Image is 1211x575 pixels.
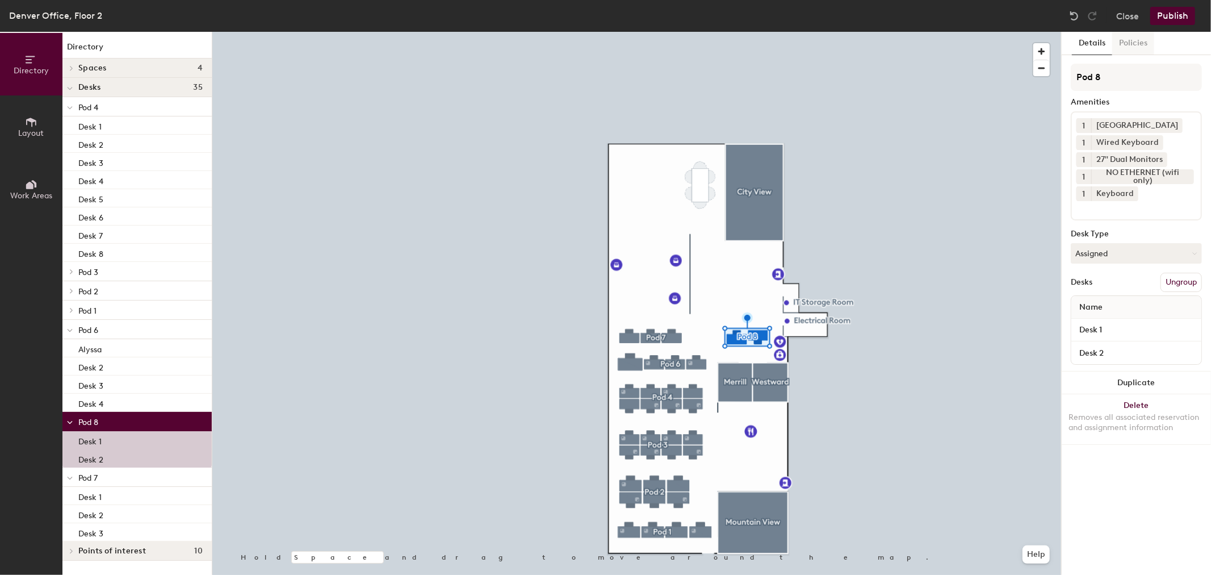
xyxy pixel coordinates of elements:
[1023,545,1050,564] button: Help
[78,326,98,335] span: Pod 6
[1074,345,1199,361] input: Unnamed desk
[78,137,103,150] p: Desk 2
[78,155,103,168] p: Desk 3
[1076,169,1091,184] button: 1
[1160,273,1202,292] button: Ungroup
[78,64,107,73] span: Spaces
[78,210,103,223] p: Desk 6
[1087,10,1098,22] img: Redo
[1071,230,1202,239] div: Desk Type
[1076,118,1091,133] button: 1
[78,119,102,132] p: Desk 1
[1116,7,1139,25] button: Close
[1062,394,1211,444] button: DeleteRemoves all associated reservation and assignment information
[78,268,98,277] span: Pod 3
[1074,322,1199,338] input: Unnamed desk
[1071,278,1092,287] div: Desks
[78,191,103,205] p: Desk 5
[1074,297,1108,318] span: Name
[1083,137,1086,149] span: 1
[10,191,52,201] span: Work Areas
[1071,98,1202,107] div: Amenities
[19,128,44,138] span: Layout
[78,341,102,355] p: Alyssa
[1091,135,1163,150] div: Wired Keyboard
[78,507,103,520] p: Desk 2
[78,526,103,539] p: Desk 3
[1068,10,1080,22] img: Undo
[78,396,103,409] p: Desk 4
[193,83,203,92] span: 35
[78,473,98,483] span: Pod 7
[9,9,102,23] div: Denver Office, Floor 2
[1062,372,1211,394] button: Duplicate
[78,378,103,391] p: Desk 3
[78,434,102,447] p: Desk 1
[78,418,98,427] span: Pod 8
[1076,186,1091,201] button: 1
[1150,7,1195,25] button: Publish
[1083,188,1086,200] span: 1
[1091,118,1183,133] div: [GEOGRAPHIC_DATA]
[78,173,103,186] p: Desk 4
[78,103,98,113] span: Pod 4
[1091,186,1138,201] div: Keyboard
[1076,152,1091,167] button: 1
[78,360,103,373] p: Desk 2
[198,64,203,73] span: 4
[1083,120,1086,132] span: 1
[1091,169,1194,184] div: NO ETHERNET (wifi only)
[14,66,49,76] span: Directory
[1083,154,1086,166] span: 1
[78,489,102,502] p: Desk 1
[1071,243,1202,264] button: Assigned
[194,547,203,556] span: 10
[1083,171,1086,183] span: 1
[1072,32,1112,55] button: Details
[78,246,103,259] p: Desk 8
[62,41,212,59] h1: Directory
[1091,152,1167,167] div: 27" Dual Monitors
[78,547,146,556] span: Points of interest
[78,287,98,297] span: Pod 2
[78,452,103,465] p: Desk 2
[78,83,100,92] span: Desks
[78,306,97,316] span: Pod 1
[1076,135,1091,150] button: 1
[1112,32,1154,55] button: Policies
[1068,413,1204,433] div: Removes all associated reservation and assignment information
[78,228,103,241] p: Desk 7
